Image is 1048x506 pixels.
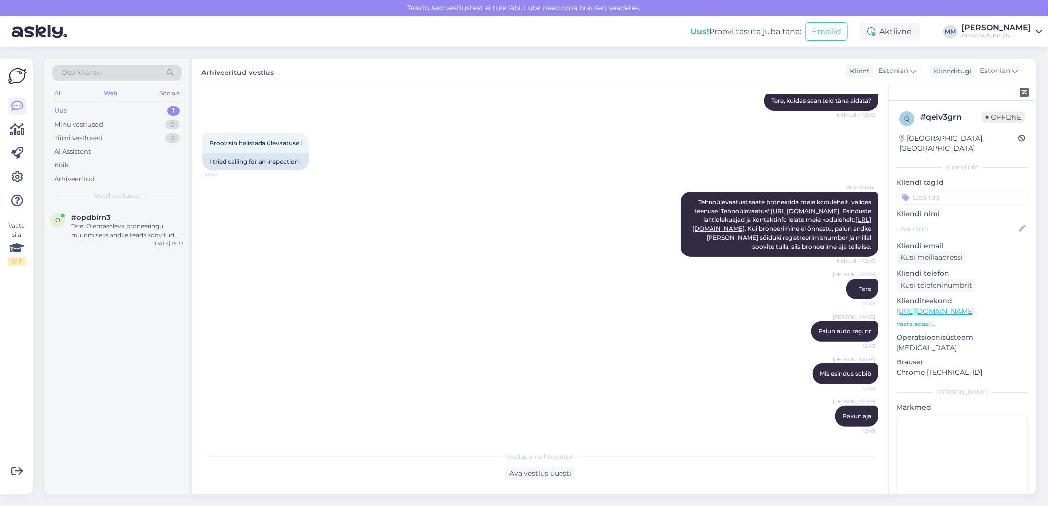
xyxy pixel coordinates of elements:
div: 0 [165,120,180,130]
div: Uus [54,106,67,116]
img: Askly Logo [8,67,27,85]
span: Estonian [980,66,1010,76]
div: Arhiveeritud [54,174,95,184]
p: Kliendi telefon [897,268,1028,279]
span: Pakun aja [842,412,871,420]
span: 12:43 [838,427,875,434]
b: Uus! [690,27,709,36]
span: AI Assistent [838,184,875,191]
img: zendesk [1020,88,1029,97]
div: Klient [846,66,870,76]
p: Kliendi nimi [897,209,1028,219]
p: Märkmed [897,402,1028,413]
p: Chrome [TECHNICAL_ID] [897,367,1028,378]
div: Küsi telefoninumbrit [897,279,976,292]
span: Otsi kliente [61,68,101,78]
div: Aktiivne [860,23,920,40]
p: [MEDICAL_DATA] [897,343,1028,353]
div: All [52,87,64,100]
span: Palun auto reg. nr [818,327,871,335]
div: 1 [167,106,180,116]
div: Ava vestlus uuesti [505,467,575,480]
span: Tehnoülevaatust saate broneerida meie kodulehelt, valides teenuse 'Tehnoülevaatus': . Esinduste l... [692,198,873,250]
div: # qeiv3grn [920,111,982,123]
span: Tere [859,285,871,292]
span: 12:43 [838,342,875,350]
span: Proovisin helistada ülevaatuse l [209,139,302,146]
span: [PERSON_NAME] [833,356,875,363]
span: Estonian [878,66,908,76]
p: Operatsioonisüsteem [897,332,1028,343]
div: Küsi meiliaadressi [897,251,967,264]
a: [URL][DOMAIN_NAME] [771,207,839,215]
span: 12:42 [205,171,242,178]
span: Nähtud ✓ 12:43 [837,257,875,265]
p: Vaata edasi ... [897,320,1028,328]
span: Mis esindus sobib [820,370,871,377]
div: Kliendi info [897,163,1028,172]
div: AI Assistent [54,147,91,157]
div: Tiimi vestlused [54,133,103,143]
span: o [55,217,60,224]
div: 0 [165,133,180,143]
p: Kliendi email [897,241,1028,251]
div: Vaata siia [8,221,26,266]
span: Vestlus on arhiveeritud [507,452,574,461]
input: Lisa nimi [897,223,1017,234]
span: #opdbirn3 [71,213,111,222]
p: Brauser [897,357,1028,367]
a: [URL][DOMAIN_NAME] [897,307,974,316]
a: [PERSON_NAME]Amserv Auto OÜ [961,24,1042,39]
span: Nähtud ✓ 12:42 [837,111,875,119]
div: I tried calling for an inspection. [202,153,309,170]
span: Offline [982,112,1025,123]
input: Lisa tag [897,190,1028,205]
span: 12:43 [838,385,875,392]
div: [GEOGRAPHIC_DATA], [GEOGRAPHIC_DATA] [899,133,1018,154]
div: [PERSON_NAME] [897,388,1028,397]
span: Tere, kuidas saan teid täna aidata? [771,97,871,104]
div: [PERSON_NAME] [961,24,1031,32]
div: Kõik [54,160,69,170]
div: Klienditugi [930,66,972,76]
span: 12:43 [838,300,875,307]
div: Web [102,87,119,100]
span: [PERSON_NAME] [833,271,875,278]
span: [PERSON_NAME] [833,313,875,321]
label: Arhiveeritud vestlus [201,65,274,78]
span: [PERSON_NAME] [833,398,875,405]
span: Uued vestlused [94,191,140,200]
p: Klienditeekond [897,296,1028,306]
button: Emailid [805,22,848,41]
div: 2 / 3 [8,257,26,266]
span: q [904,115,909,122]
div: Socials [157,87,182,100]
div: Proovi tasuta juba täna: [690,26,801,37]
div: [DATE] 15:33 [153,240,184,247]
div: Tere! Olemasoleva broneeringu muutmiseks andke teada soovitud uus kuupäev ja kellaaeg ning ka reg... [71,222,184,240]
div: MM [943,25,957,38]
div: Minu vestlused [54,120,103,130]
div: Amserv Auto OÜ [961,32,1031,39]
p: Kliendi tag'id [897,178,1028,188]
